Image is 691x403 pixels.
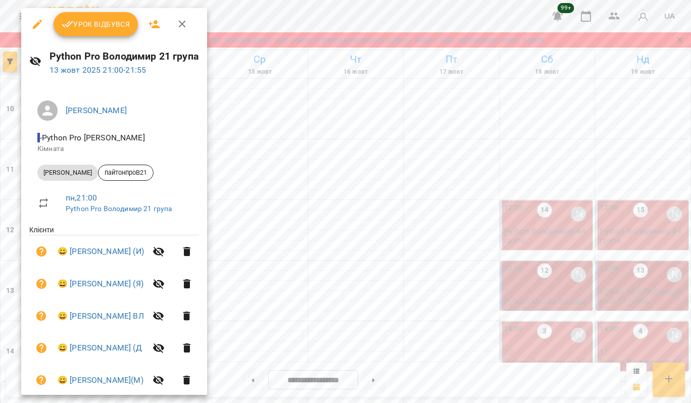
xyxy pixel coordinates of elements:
[98,168,153,177] span: пайтонпроВ21
[66,193,97,203] a: пн , 21:00
[58,374,143,386] a: 😀 [PERSON_NAME](М)
[54,12,138,36] button: Урок відбувся
[50,48,199,64] h6: Python Pro Володимир 21 група
[62,18,130,30] span: Урок відбувся
[37,133,147,142] span: - Python Pro [PERSON_NAME]
[29,239,54,264] button: Візит ще не сплачено. Додати оплату?
[58,310,144,322] a: 😀 [PERSON_NAME] ВЛ
[58,278,143,290] a: 😀 [PERSON_NAME] (Я)
[29,272,54,296] button: Візит ще не сплачено. Додати оплату?
[58,342,142,354] a: 😀 [PERSON_NAME] (Д
[50,65,146,75] a: 13 жовт 2025 21:00-21:55
[37,168,98,177] span: [PERSON_NAME]
[29,304,54,328] button: Візит ще не сплачено. Додати оплату?
[58,245,144,258] a: 😀 [PERSON_NAME] (И)
[98,165,154,181] div: пайтонпроВ21
[29,336,54,360] button: Візит ще не сплачено. Додати оплату?
[66,205,172,213] a: Python Pro Володимир 21 група
[29,368,54,392] button: Візит ще не сплачено. Додати оплату?
[66,106,127,115] a: [PERSON_NAME]
[37,144,191,154] p: Кімната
